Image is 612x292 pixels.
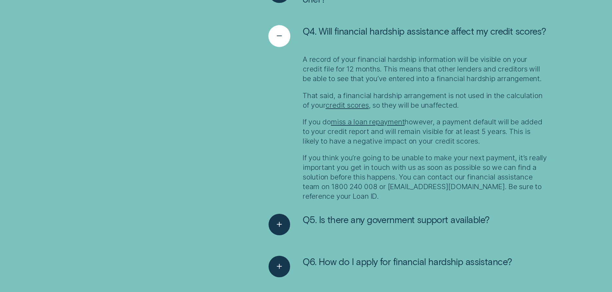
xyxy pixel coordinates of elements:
[303,54,548,83] p: A record of your financial hardship information will be visible on your credit file for 12 months...
[331,117,404,126] a: miss a loan repayment
[303,25,546,37] span: Q4. Will financial hardship assistance affect my credit scores?
[303,214,489,225] span: Q5. Is there any government support available?
[303,117,548,146] p: If you do however, a payment default will be added to your credit report and will remain visible ...
[325,101,368,109] a: credit scores
[269,25,546,47] button: See less
[269,256,512,277] button: See more
[269,214,489,235] button: See more
[303,256,512,267] span: Q6. How do I apply for financial hardship assistance?
[303,91,548,110] p: That said, a financial hardship arrangement is not used in the calculation of your , so they will...
[303,153,548,201] p: If you think you’re going to be unable to make your next payment, it’s really important you get i...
